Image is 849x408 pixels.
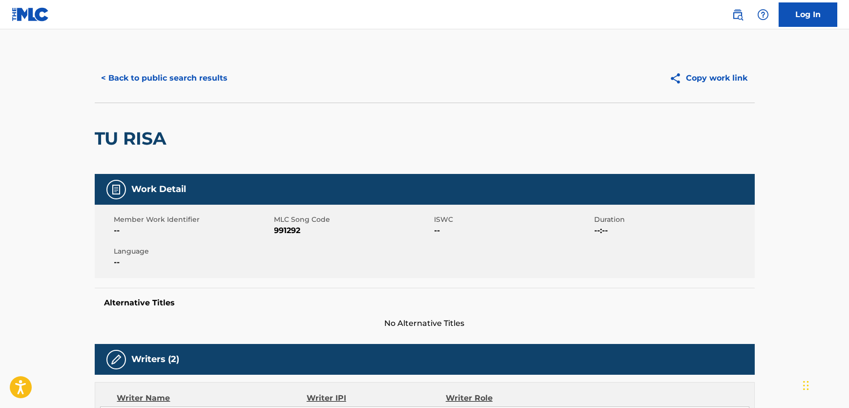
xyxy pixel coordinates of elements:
img: Copy work link [669,72,686,85]
span: Language [114,246,272,257]
span: -- [435,225,592,236]
h5: Work Detail [132,184,186,195]
span: ISWC [435,215,592,225]
span: Member Work Identifier [114,215,272,225]
button: < Back to public search results [95,66,235,90]
img: MLC Logo [12,7,49,21]
div: Help [753,5,773,24]
a: Log In [779,2,837,27]
a: Public Search [728,5,747,24]
img: help [757,9,769,21]
span: No Alternative Titles [95,318,755,329]
span: -- [114,225,272,236]
img: Work Detail [110,184,122,195]
div: Writer IPI [307,392,446,404]
span: Duration [595,215,752,225]
span: -- [114,257,272,268]
h2: TU RISA [95,128,172,150]
div: Writer Role [446,392,572,404]
h5: Alternative Titles [104,298,745,308]
img: Writers [110,354,122,365]
div: Writer Name [117,392,307,404]
span: --:-- [595,225,752,236]
span: 991292 [274,225,432,236]
button: Copy work link [663,66,755,90]
span: MLC Song Code [274,215,432,225]
div: Drag [803,371,809,400]
iframe: Chat Widget [800,361,849,408]
img: search [732,9,744,21]
h5: Writers (2) [132,354,180,365]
